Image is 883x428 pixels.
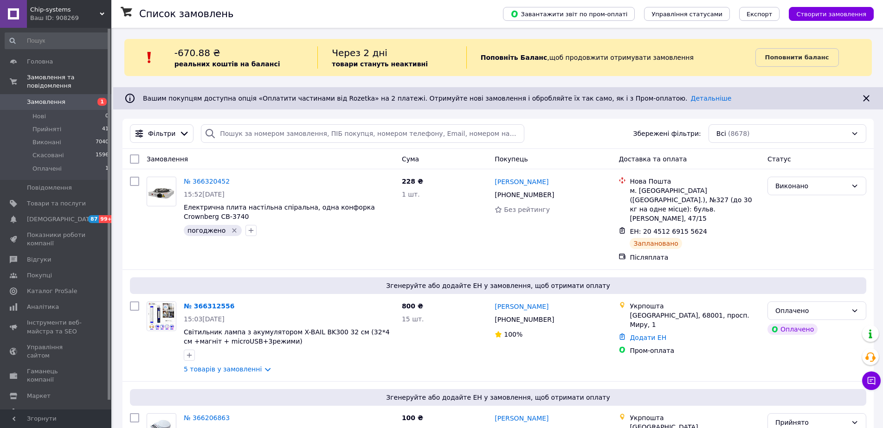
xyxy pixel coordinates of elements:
span: Управління сайтом [27,343,86,360]
b: товари стануть неактивні [332,60,428,68]
div: , щоб продовжити отримувати замовлення [466,46,755,69]
a: Створити замовлення [780,10,874,17]
span: 100 ₴ [402,414,423,422]
img: Фото товару [148,302,175,331]
div: Оплачено [767,324,818,335]
b: реальних коштів на балансі [174,60,280,68]
div: Пром-оплата [630,346,760,355]
span: Створити замовлення [796,11,866,18]
img: Фото товару [147,182,176,201]
a: [PERSON_NAME] [495,177,548,186]
span: Налаштування [27,408,74,416]
div: [PHONE_NUMBER] [493,313,556,326]
div: Виконано [775,181,847,191]
span: 15 шт. [402,315,424,323]
span: 0 [105,112,109,121]
span: Виконані [32,138,61,147]
div: [GEOGRAPHIC_DATA], 68001, просп. Миру, 1 [630,311,760,329]
div: Ваш ID: 908269 [30,14,111,22]
span: 800 ₴ [402,302,423,310]
span: Головна [27,57,53,66]
span: Показники роботи компанії [27,231,86,248]
span: 87 [88,215,99,223]
a: № 366320452 [184,178,230,185]
span: Інструменти веб-майстра та SEO [27,319,86,335]
span: -670.88 ₴ [174,47,220,58]
span: Прийняті [32,125,61,134]
div: м. [GEOGRAPHIC_DATA] ([GEOGRAPHIC_DATA].), №327 (до 30 кг на одне місце): бульв. [PERSON_NAME], 4... [630,186,760,223]
span: Товари та послуги [27,199,86,208]
a: Світильник лампа з акумулятором X-BAIL BK300 32 см (32*4 см +магніт + microUSB+3режими) [184,328,390,345]
span: 7040 [96,138,109,147]
a: № 366206863 [184,414,230,422]
button: Чат з покупцем [862,371,881,390]
span: Статус [767,155,791,163]
span: (8678) [728,130,750,137]
span: 1 [105,165,109,173]
span: Згенеруйте або додайте ЕН у замовлення, щоб отримати оплату [134,281,863,290]
a: [PERSON_NAME] [495,302,548,311]
span: Експорт [747,11,773,18]
span: Без рейтингу [504,206,550,213]
span: Аналітика [27,303,59,311]
img: :exclamation: [142,51,156,64]
span: Каталог ProSale [27,287,77,295]
span: Фільтри [148,129,175,138]
span: Скасовані [32,151,64,160]
b: Поповніть Баланс [481,54,548,61]
span: Всі [716,129,726,138]
svg: Видалити мітку [231,227,238,234]
h1: Список замовлень [139,8,233,19]
div: Післяплата [630,253,760,262]
span: Замовлення [147,155,188,163]
span: Управління статусами [651,11,722,18]
span: Згенеруйте або додайте ЕН у замовлення, щоб отримати оплату [134,393,863,402]
span: Замовлення [27,98,65,106]
span: 15:03[DATE] [184,315,225,323]
span: Оплачені [32,165,62,173]
a: Фото товару [147,177,176,206]
span: Нові [32,112,46,121]
span: 1 шт. [402,191,420,198]
span: Покупець [495,155,528,163]
button: Управління статусами [644,7,730,21]
div: Нова Пошта [630,177,760,186]
span: Вашим покупцям доступна опція «Оплатити частинами від Rozetka» на 2 платежі. Отримуйте нові замов... [143,95,731,102]
input: Пошук за номером замовлення, ПІБ покупця, номером телефону, Email, номером накладної [201,124,524,143]
span: 15:52[DATE] [184,191,225,198]
span: 99+ [99,215,114,223]
div: Укрпошта [630,413,760,422]
div: Укрпошта [630,301,760,311]
input: Пошук [5,32,110,49]
span: Покупці [27,271,52,280]
b: Поповнити баланс [765,54,829,61]
a: [PERSON_NAME] [495,414,548,423]
div: Прийнято [775,417,847,428]
span: Завантажити звіт по пром-оплаті [510,10,627,18]
span: погоджено [187,227,226,234]
a: Поповнити баланс [755,48,839,67]
span: Сhip-systems [30,6,100,14]
span: 1 [97,98,107,106]
a: Детальніше [691,95,732,102]
span: Cума [402,155,419,163]
div: Заплановано [630,238,682,249]
span: Збережені фільтри: [633,129,701,138]
a: № 366312556 [184,302,234,310]
span: 228 ₴ [402,178,423,185]
span: [DEMOGRAPHIC_DATA] [27,215,96,224]
div: Оплачено [775,306,847,316]
a: Фото товару [147,301,176,331]
div: [PHONE_NUMBER] [493,188,556,201]
span: 1596 [96,151,109,160]
span: Через 2 дні [332,47,387,58]
a: Додати ЕН [630,334,666,341]
span: Маркет [27,392,51,400]
span: 100% [504,331,522,338]
button: Завантажити звіт по пром-оплаті [503,7,635,21]
span: Повідомлення [27,184,72,192]
a: Електрична плита настільна спіральна, одна конфорка Crownberg CB-3740 [184,204,375,220]
a: 5 товарів у замовленні [184,365,262,373]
